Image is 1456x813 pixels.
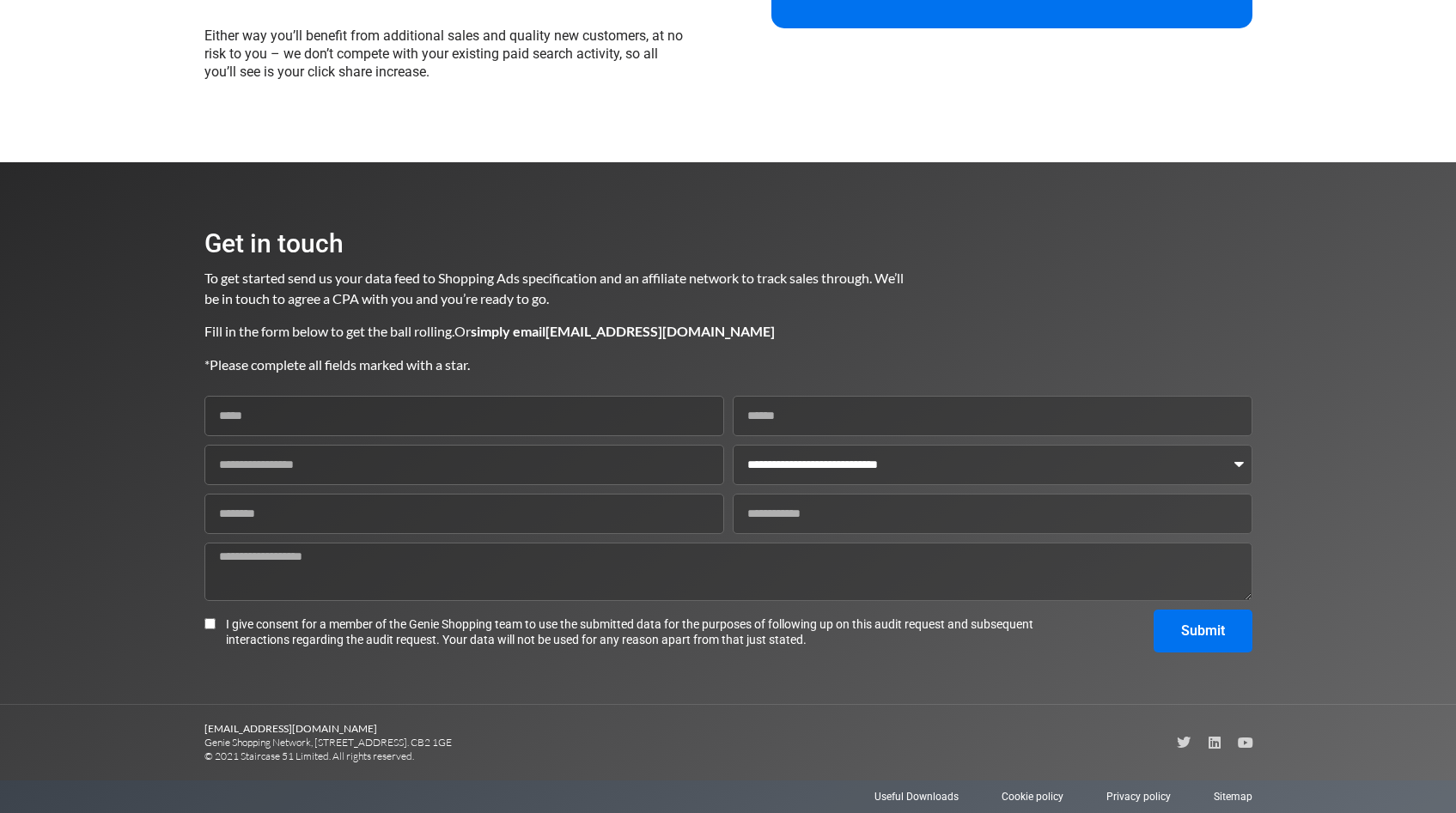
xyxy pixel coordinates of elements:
[471,323,775,339] b: simply email [EMAIL_ADDRESS][DOMAIN_NAME]
[204,270,906,306] span: To get started send us your data feed to Shopping Ads specification and an affiliate network to t...
[204,231,905,257] h2: Get in touch
[1106,789,1171,804] a: Privacy policy
[204,722,728,763] p: Genie Shopping Network, [STREET_ADDRESS]. CB2 1GE © 2021 Staircase 51 Limited. All rights reserved.
[1181,624,1225,638] span: Submit
[204,323,454,339] span: Fill in the form below to get the ball rolling.
[226,616,1041,647] span: I give consent for a member of the Genie Shopping team to use the submitted data for the purposes...
[46,100,60,113] img: tab_domain_overview_orange.svg
[204,27,683,80] span: Either way you’ll benefit from additional sales and quality new customers, at no risk to you – we...
[48,27,84,41] div: v 4.0.25
[1214,789,1252,804] a: Sitemap
[204,355,905,375] p: *Please complete all fields marked with a star.
[454,323,775,339] span: Or
[65,101,154,112] div: Domain Overview
[874,789,959,804] a: Useful Downloads
[171,100,185,113] img: tab_keywords_by_traffic_grey.svg
[1154,610,1252,652] button: Submit
[190,101,289,112] div: Keywords by Traffic
[1002,789,1063,804] a: Cookie policy
[27,45,41,58] img: website_grey.svg
[45,45,189,58] div: Domain: [DOMAIN_NAME]
[204,722,377,735] b: [EMAIL_ADDRESS][DOMAIN_NAME]
[27,27,41,41] img: logo_orange.svg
